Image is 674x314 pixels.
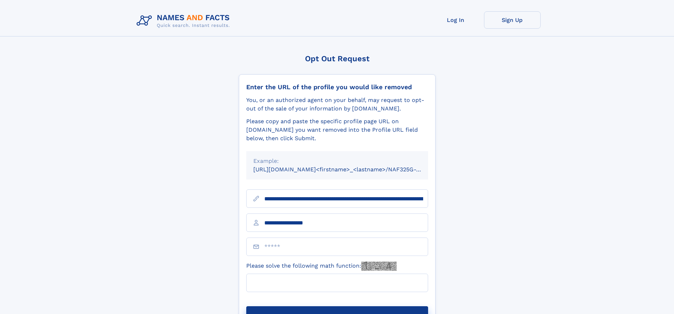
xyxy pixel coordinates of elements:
[246,117,428,143] div: Please copy and paste the specific profile page URL on [DOMAIN_NAME] you want removed into the Pr...
[484,11,541,29] a: Sign Up
[246,262,397,271] label: Please solve the following math function:
[246,83,428,91] div: Enter the URL of the profile you would like removed
[239,54,436,63] div: Opt Out Request
[253,157,421,165] div: Example:
[246,96,428,113] div: You, or an authorized agent on your behalf, may request to opt-out of the sale of your informatio...
[253,166,442,173] small: [URL][DOMAIN_NAME]<firstname>_<lastname>/NAF325G-xxxxxxxx
[134,11,236,30] img: Logo Names and Facts
[427,11,484,29] a: Log In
